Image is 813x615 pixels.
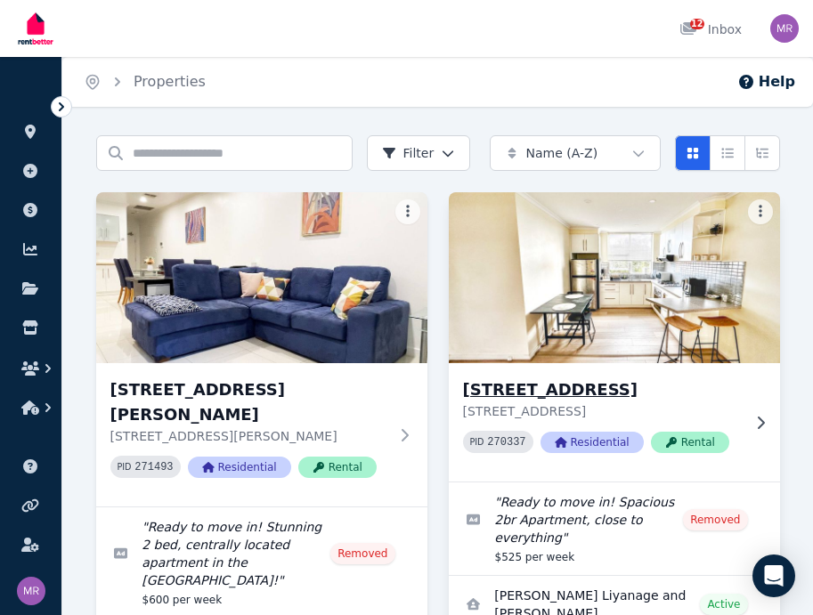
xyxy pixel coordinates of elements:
[134,73,206,90] a: Properties
[449,192,780,481] a: unit 12/465 Portrush Road, Glenside[STREET_ADDRESS][STREET_ADDRESS]PID 270337ResidentialRental
[382,144,435,162] span: Filter
[487,436,525,449] code: 270337
[770,14,799,43] img: Mulyadi Robin
[440,188,788,368] img: unit 12/465 Portrush Road, Glenside
[752,554,795,597] div: Open Intercom Messenger
[470,437,484,447] small: PID
[737,71,795,93] button: Help
[744,135,780,171] button: Expanded list view
[96,192,427,363] img: 403/39 Grenfell Street, Adelaide
[675,135,780,171] div: View options
[748,199,773,224] button: More options
[710,135,745,171] button: Compact list view
[110,427,388,445] p: [STREET_ADDRESS][PERSON_NAME]
[110,377,388,427] h3: [STREET_ADDRESS][PERSON_NAME]
[463,377,741,402] h3: [STREET_ADDRESS]
[541,432,644,453] span: Residential
[526,144,598,162] span: Name (A-Z)
[14,98,70,110] span: ORGANISE
[118,462,132,472] small: PID
[690,19,704,29] span: 12
[490,135,661,171] button: Name (A-Z)
[367,135,471,171] button: Filter
[188,457,291,478] span: Residential
[449,482,780,575] a: Edit listing: Ready to move in! Spacious 2br Apartment, close to everything
[298,457,377,478] span: Rental
[14,6,57,51] img: RentBetter
[679,20,742,38] div: Inbox
[675,135,711,171] button: Card view
[463,402,741,420] p: [STREET_ADDRESS]
[62,57,227,107] nav: Breadcrumb
[17,577,45,605] img: Mulyadi Robin
[395,199,420,224] button: More options
[134,461,173,473] code: 271493
[651,432,729,453] span: Rental
[96,192,427,506] a: 403/39 Grenfell Street, Adelaide[STREET_ADDRESS][PERSON_NAME][STREET_ADDRESS][PERSON_NAME]PID 271...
